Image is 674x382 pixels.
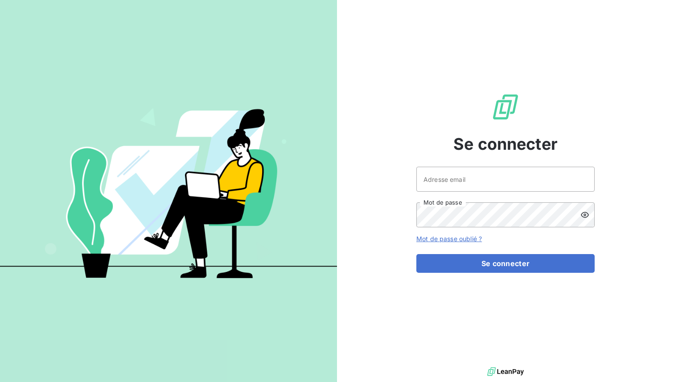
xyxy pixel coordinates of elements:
[491,93,520,121] img: Logo LeanPay
[416,254,595,273] button: Se connecter
[487,365,524,378] img: logo
[453,132,558,156] span: Se connecter
[416,167,595,192] input: placeholder
[416,235,482,242] a: Mot de passe oublié ?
